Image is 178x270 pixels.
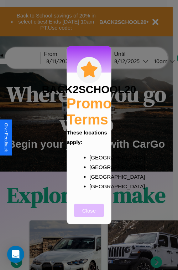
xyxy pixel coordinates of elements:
[74,204,104,217] button: Close
[89,172,103,181] p: [GEOGRAPHIC_DATA]
[89,152,103,162] p: [GEOGRAPHIC_DATA]
[4,123,9,152] div: Give Feedback
[67,95,112,127] h2: Promo Terms
[67,129,107,145] b: These locations apply:
[89,162,103,172] p: [GEOGRAPHIC_DATA]
[89,181,103,191] p: [GEOGRAPHIC_DATA]
[7,246,24,263] div: Open Intercom Messenger
[42,83,136,95] h3: BACK2SCHOOL20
